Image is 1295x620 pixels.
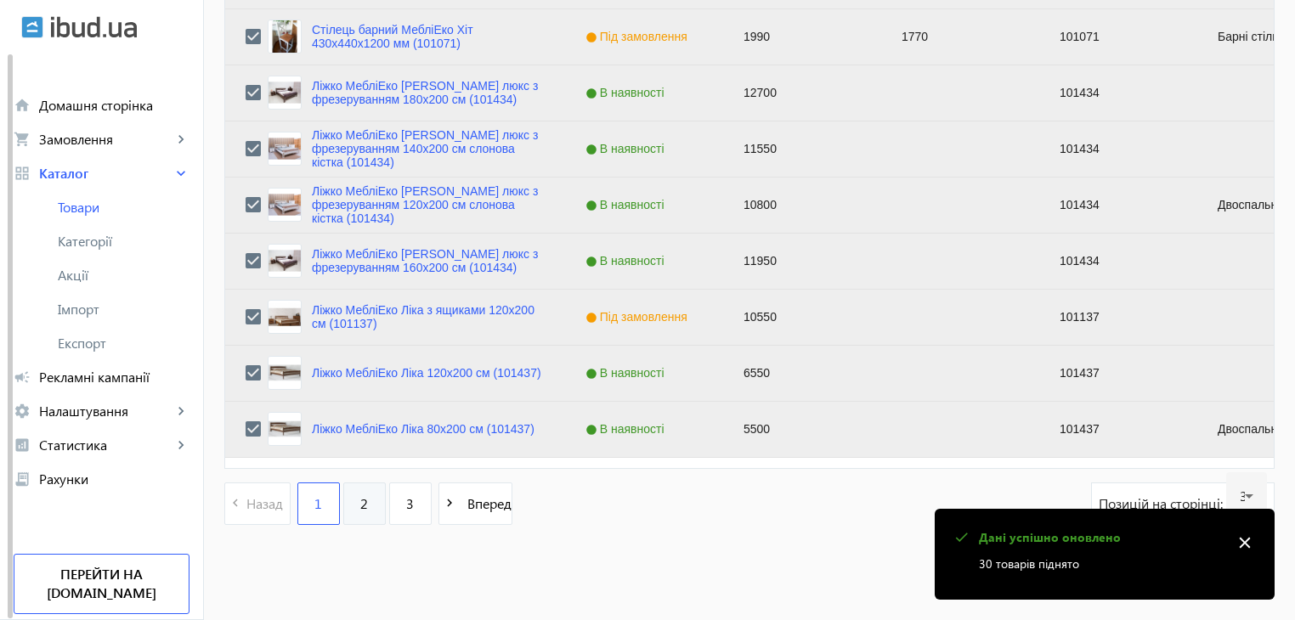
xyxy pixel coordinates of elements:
mat-icon: keyboard_arrow_right [172,403,189,420]
span: В наявності [585,198,669,211]
div: 101434 [1039,178,1197,233]
span: Рахунки [39,471,189,488]
span: Рекламні кампанії [39,369,189,386]
div: 1990 [723,9,881,65]
mat-icon: home [14,97,31,114]
span: Налаштування [39,403,172,420]
p: Дані успішно оновлено [979,529,1222,546]
div: 101434 [1039,65,1197,121]
mat-icon: check [950,527,972,549]
mat-icon: grid_view [14,165,31,182]
mat-icon: navigate_next [439,493,461,514]
span: В наявності [585,366,669,380]
mat-icon: receipt_long [14,471,31,488]
span: Статистика [39,437,172,454]
span: В наявності [585,142,669,155]
span: Позицій на сторінці: [1099,494,1226,513]
mat-icon: keyboard_arrow_right [172,437,189,454]
span: В наявності [585,422,669,436]
div: 101137 [1039,290,1197,345]
span: 3 [406,494,414,513]
div: 101434 [1039,234,1197,289]
mat-icon: settings [14,403,31,420]
span: 2 [360,494,368,513]
a: Ліжко МебліЕко [PERSON_NAME] люкс з фрезеруванням 160х200 см (101434) [312,247,545,274]
mat-icon: keyboard_arrow_right [172,131,189,148]
mat-icon: shopping_cart [14,131,31,148]
span: Каталог [39,165,172,182]
span: В наявності [585,254,669,268]
div: 10800 [723,178,881,233]
a: Ліжко МебліЕко Ліка з ящиками 120х200 см (101137) [312,303,545,330]
span: Замовлення [39,131,172,148]
span: Акції [58,267,189,284]
span: Імпорт [58,301,189,318]
mat-icon: analytics [14,437,31,454]
div: 6550 [723,346,881,401]
a: Ліжко МебліЕко Ліка 80х200 см (101437) [312,422,534,436]
button: Вперед [438,482,512,525]
div: 1770 [881,9,1039,65]
a: Ліжко МебліЕко [PERSON_NAME] люкс з фрезеруванням 180х200 см (101434) [312,79,545,106]
span: Експорт [58,335,189,352]
span: Товари [58,199,189,216]
div: 11550 [723,121,881,177]
div: 12700 [723,65,881,121]
div: 101071 [1039,9,1197,65]
mat-icon: close [1232,530,1258,555]
a: Ліжко МебліЕко Ліка 120х200 см (101437) [312,366,541,380]
span: Категорії [58,233,189,250]
span: Під замовлення [585,310,692,324]
a: Перейти на [DOMAIN_NAME] [14,554,189,614]
mat-icon: keyboard_arrow_right [172,165,189,182]
div: 101437 [1039,402,1197,457]
a: Стілець барний МебліЕко Хіт 430х440х1200 мм (101071) [312,23,545,50]
a: Ліжко МебліЕко [PERSON_NAME] люкс з фрезеруванням 140х200 см слонова кістка (101434) [312,128,545,169]
img: ibud.svg [21,16,43,38]
span: Під замовлення [585,30,692,43]
div: 101434 [1039,121,1197,177]
div: 10550 [723,290,881,345]
img: ibud_text.svg [51,16,137,38]
mat-icon: campaign [14,369,31,386]
a: Ліжко МебліЕко [PERSON_NAME] люкс з фрезеруванням 120х200 см слонова кістка (101434) [312,184,545,225]
div: 101437 [1039,346,1197,401]
span: Домашня сторінка [39,97,189,114]
div: 5500 [723,402,881,457]
div: 11950 [723,234,881,289]
span: Вперед [461,494,512,513]
span: 1 [314,494,322,513]
p: 30 товарів піднято [979,555,1222,572]
span: В наявності [585,86,669,99]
